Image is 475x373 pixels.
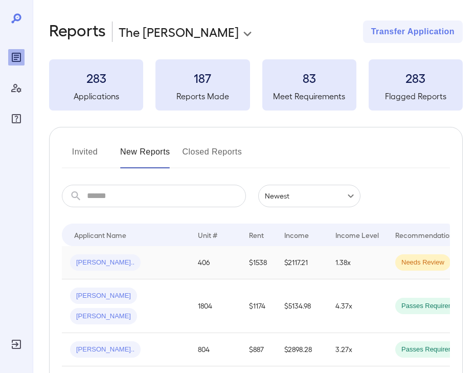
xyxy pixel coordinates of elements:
div: Income [284,229,309,241]
div: Unit # [198,229,217,241]
div: Applicant Name [74,229,126,241]
div: Income Level [335,229,379,241]
button: Closed Reports [183,144,242,168]
span: [PERSON_NAME] [70,312,137,321]
h3: 283 [49,70,143,86]
td: 406 [190,246,241,279]
h5: Meet Requirements [262,90,356,102]
button: Invited [62,144,108,168]
h2: Reports [49,20,106,43]
h5: Applications [49,90,143,102]
td: 3.27x [327,333,387,366]
h3: 187 [155,70,250,86]
td: 4.37x [327,279,387,333]
span: Passes Requirements [395,301,472,311]
button: Transfer Application [363,20,463,43]
td: 804 [190,333,241,366]
span: Passes Requirements [395,345,472,355]
button: New Reports [120,144,170,168]
td: $887 [241,333,276,366]
span: [PERSON_NAME] [70,291,137,301]
h3: 83 [262,70,356,86]
div: Log Out [8,336,25,353]
td: 1.38x [327,246,387,279]
td: $2117.21 [276,246,327,279]
summary: 283Applications187Reports Made83Meet Requirements283Flagged Reports [49,59,463,111]
div: Rent [249,229,265,241]
td: $2898.28 [276,333,327,366]
span: [PERSON_NAME].. [70,258,141,268]
td: 1804 [190,279,241,333]
div: FAQ [8,111,25,127]
h5: Flagged Reports [369,90,463,102]
p: The [PERSON_NAME] [119,24,239,40]
td: $1538 [241,246,276,279]
span: Needs Review [395,258,450,268]
div: Manage Users [8,80,25,96]
div: Newest [258,185,360,207]
h5: Reports Made [155,90,250,102]
span: [PERSON_NAME].. [70,345,141,355]
div: Reports [8,49,25,65]
div: Recommendation [395,229,454,241]
td: $5134.98 [276,279,327,333]
h3: 283 [369,70,463,86]
td: $1174 [241,279,276,333]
